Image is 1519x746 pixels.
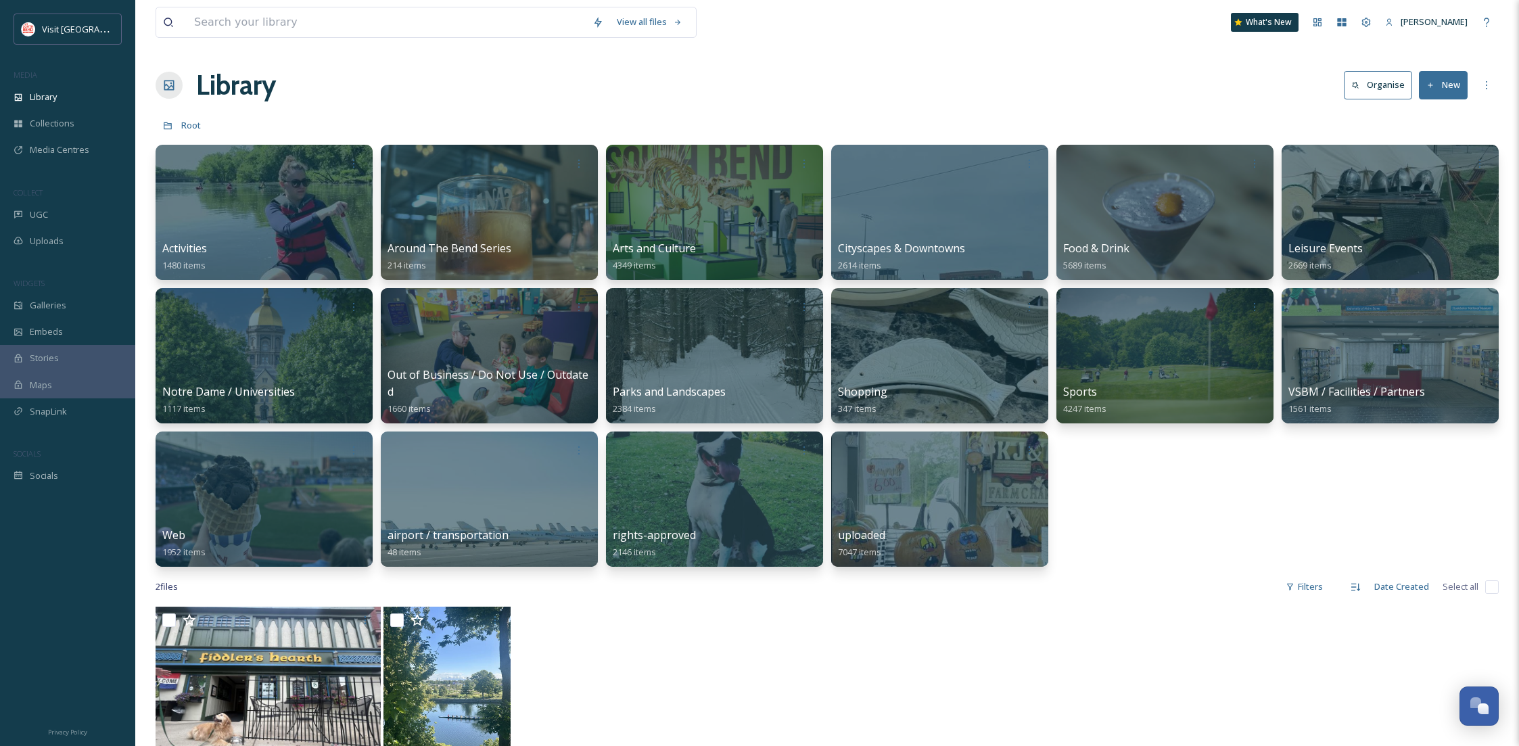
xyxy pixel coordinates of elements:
[30,208,48,221] span: UGC
[30,235,64,248] span: Uploads
[30,91,57,103] span: Library
[1063,386,1106,415] a: Sports4247 items
[613,386,726,415] a: Parks and Landscapes2384 items
[30,143,89,156] span: Media Centres
[1063,259,1106,271] span: 5689 items
[1401,16,1468,28] span: [PERSON_NAME]
[613,241,696,256] span: Arts and Culture
[838,402,877,415] span: 347 items
[388,367,588,399] span: Out of Business / Do Not Use / Outdated
[1288,402,1332,415] span: 1561 items
[838,241,965,256] span: Cityscapes & Downtowns
[1288,241,1363,256] span: Leisure Events
[1368,574,1436,600] div: Date Created
[388,369,588,415] a: Out of Business / Do Not Use / Outdated1660 items
[1231,13,1299,32] a: What's New
[14,70,37,80] span: MEDIA
[156,580,178,593] span: 2 file s
[22,22,35,36] img: vsbm-stackedMISH_CMYKlogo2017.jpg
[388,402,431,415] span: 1660 items
[162,546,206,558] span: 1952 items
[1378,9,1474,35] a: [PERSON_NAME]
[14,187,43,197] span: COLLECT
[1279,574,1330,600] div: Filters
[388,241,511,256] span: Around The Bend Series
[838,242,965,271] a: Cityscapes & Downtowns2614 items
[838,528,885,542] span: uploaded
[30,117,74,130] span: Collections
[388,546,421,558] span: 48 items
[14,448,41,459] span: SOCIALS
[1443,580,1478,593] span: Select all
[162,529,206,558] a: Web1952 items
[162,402,206,415] span: 1117 items
[613,402,656,415] span: 2384 items
[162,241,207,256] span: Activities
[162,386,295,415] a: Notre Dame / Universities1117 items
[14,278,45,288] span: WIDGETS
[1063,242,1129,271] a: Food & Drink5689 items
[162,528,185,542] span: Web
[1288,384,1425,399] span: VSBM / Facilities / Partners
[613,242,696,271] a: Arts and Culture4349 items
[181,117,201,133] a: Root
[48,723,87,739] a: Privacy Policy
[30,379,52,392] span: Maps
[388,242,511,271] a: Around The Bend Series214 items
[30,299,66,312] span: Galleries
[1344,71,1412,99] button: Organise
[388,528,509,542] span: airport / transportation
[613,529,696,558] a: rights-approved2146 items
[30,405,67,418] span: SnapLink
[1063,402,1106,415] span: 4247 items
[1459,686,1499,726] button: Open Chat
[162,384,295,399] span: Notre Dame / Universities
[388,259,426,271] span: 214 items
[196,65,276,106] a: Library
[838,546,881,558] span: 7047 items
[838,529,885,558] a: uploaded7047 items
[1063,384,1097,399] span: Sports
[187,7,586,37] input: Search your library
[838,386,887,415] a: Shopping347 items
[613,384,726,399] span: Parks and Landscapes
[1288,386,1425,415] a: VSBM / Facilities / Partners1561 items
[1344,71,1419,99] a: Organise
[388,529,509,558] a: airport / transportation48 items
[838,259,881,271] span: 2614 items
[162,242,207,271] a: Activities1480 items
[1063,241,1129,256] span: Food & Drink
[613,546,656,558] span: 2146 items
[1288,242,1363,271] a: Leisure Events2669 items
[162,259,206,271] span: 1480 items
[838,384,887,399] span: Shopping
[613,259,656,271] span: 4349 items
[30,352,59,365] span: Stories
[48,728,87,737] span: Privacy Policy
[181,119,201,131] span: Root
[42,22,147,35] span: Visit [GEOGRAPHIC_DATA]
[30,325,63,338] span: Embeds
[1419,71,1468,99] button: New
[30,469,58,482] span: Socials
[613,528,696,542] span: rights-approved
[1288,259,1332,271] span: 2669 items
[610,9,689,35] a: View all files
